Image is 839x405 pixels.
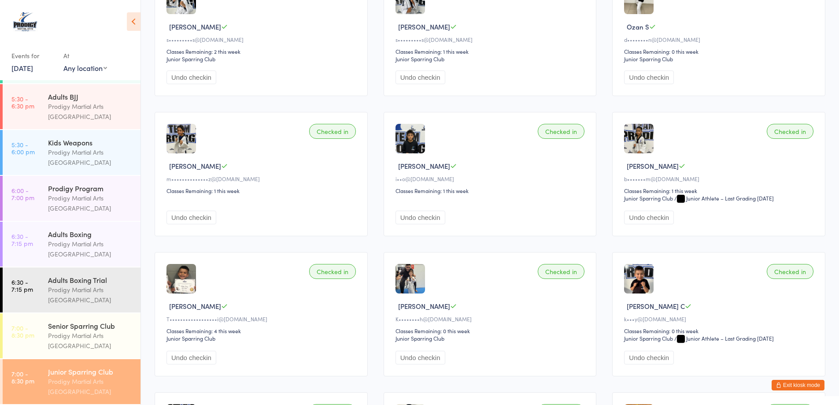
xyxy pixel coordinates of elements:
[166,71,216,84] button: Undo checkin
[627,301,685,311] span: [PERSON_NAME] C
[166,36,359,43] div: s•••••••••s@[DOMAIN_NAME]
[3,84,140,129] a: 5:30 -6:30 pmAdults BJJProdigy Martial Arts [GEOGRAPHIC_DATA]
[3,268,140,312] a: 6:30 -7:15 pmAdults Boxing TrialProdigy Martial Arts [GEOGRAPHIC_DATA]
[395,327,588,334] div: Classes Remaining: 0 this week
[48,376,133,397] div: Prodigy Martial Arts [GEOGRAPHIC_DATA]
[3,222,140,267] a: 6:30 -7:15 pmAdults BoxingProdigy Martial Arts [GEOGRAPHIC_DATA]
[11,233,33,247] time: 6:30 - 7:15 pm
[48,229,133,239] div: Adults Boxing
[48,183,133,193] div: Prodigy Program
[767,124,813,139] div: Checked in
[166,211,216,224] button: Undo checkin
[169,161,221,171] span: [PERSON_NAME]
[11,279,33,293] time: 6:30 - 7:15 pm
[166,55,215,63] div: Junior Sparring Club
[48,239,133,259] div: Prodigy Martial Arts [GEOGRAPHIC_DATA]
[11,370,34,384] time: 7:00 - 8:30 pm
[395,315,588,323] div: K••••••••h@[DOMAIN_NAME]
[166,48,359,55] div: Classes Remaining: 2 this week
[166,175,359,182] div: m••••••••••••••z@[DOMAIN_NAME]
[627,161,679,171] span: [PERSON_NAME]
[772,380,824,390] button: Exit kiosk mode
[166,327,359,334] div: Classes Remaining: 4 this week
[48,367,133,376] div: Junior Sparring Club
[395,264,425,294] img: image1689749059.png
[395,175,588,182] div: i••o@[DOMAIN_NAME]
[395,55,444,63] div: Junior Sparring Club
[767,264,813,279] div: Checked in
[48,193,133,213] div: Prodigy Martial Arts [GEOGRAPHIC_DATA]
[3,359,140,404] a: 7:00 -8:30 pmJunior Sparring ClubProdigy Martial Arts [GEOGRAPHIC_DATA]
[3,176,140,221] a: 6:00 -7:00 pmProdigy ProgramProdigy Martial Arts [GEOGRAPHIC_DATA]
[11,48,55,63] div: Events for
[398,22,450,31] span: [PERSON_NAME]
[11,63,33,73] a: [DATE]
[48,92,133,101] div: Adults BJJ
[9,7,42,40] img: Prodigy Martial Arts Seven Hills
[398,301,450,311] span: [PERSON_NAME]
[11,141,35,155] time: 5:30 - 6:00 pm
[395,334,444,342] div: Junior Sparring Club
[166,264,196,294] img: image1686360426.png
[166,351,216,364] button: Undo checkin
[538,264,584,279] div: Checked in
[11,187,34,201] time: 6:00 - 7:00 pm
[395,351,445,364] button: Undo checkin
[624,175,816,182] div: b•••••••m@[DOMAIN_NAME]
[48,275,133,285] div: Adults Boxing Trial
[3,130,140,175] a: 5:30 -6:00 pmKids WeaponsProdigy Martial Arts [GEOGRAPHIC_DATA]
[395,71,445,84] button: Undo checkin
[624,334,673,342] div: Junior Sparring Club
[398,161,450,171] span: [PERSON_NAME]
[169,301,221,311] span: [PERSON_NAME]
[48,137,133,147] div: Kids Weapons
[166,315,359,323] div: T••••••••••••••••••i@[DOMAIN_NAME]
[627,22,649,31] span: Ozan S
[624,315,816,323] div: k•••y@[DOMAIN_NAME]
[395,36,588,43] div: s•••••••••s@[DOMAIN_NAME]
[11,95,34,109] time: 5:30 - 6:30 pm
[309,264,356,279] div: Checked in
[48,285,133,305] div: Prodigy Martial Arts [GEOGRAPHIC_DATA]
[48,147,133,167] div: Prodigy Martial Arts [GEOGRAPHIC_DATA]
[624,124,654,153] img: image1712229151.png
[3,313,140,358] a: 7:00 -8:30 pmSenior Sparring ClubProdigy Martial Arts [GEOGRAPHIC_DATA]
[624,211,674,224] button: Undo checkin
[166,124,196,153] img: image1725528776.png
[309,124,356,139] div: Checked in
[624,71,674,84] button: Undo checkin
[624,36,816,43] div: d••••••••n@[DOMAIN_NAME]
[395,187,588,194] div: Classes Remaining: 1 this week
[538,124,584,139] div: Checked in
[624,351,674,364] button: Undo checkin
[395,211,445,224] button: Undo checkin
[63,63,107,73] div: Any location
[624,55,673,63] div: Junior Sparring Club
[48,321,133,331] div: Senior Sparring Club
[11,324,34,338] time: 7:00 - 8:30 pm
[166,334,215,342] div: Junior Sparring Club
[624,194,673,202] div: Junior Sparring Club
[624,187,816,194] div: Classes Remaining: 1 this week
[395,124,425,153] img: image1753880873.png
[624,264,654,294] img: image1689232341.png
[48,331,133,351] div: Prodigy Martial Arts [GEOGRAPHIC_DATA]
[674,194,774,202] span: / Junior Athlete – Last Grading [DATE]
[169,22,221,31] span: [PERSON_NAME]
[48,101,133,122] div: Prodigy Martial Arts [GEOGRAPHIC_DATA]
[624,48,816,55] div: Classes Remaining: 0 this week
[674,334,774,342] span: / Junior Athlete – Last Grading [DATE]
[395,48,588,55] div: Classes Remaining: 1 this week
[166,187,359,194] div: Classes Remaining: 1 this week
[63,48,107,63] div: At
[624,327,816,334] div: Classes Remaining: 0 this week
